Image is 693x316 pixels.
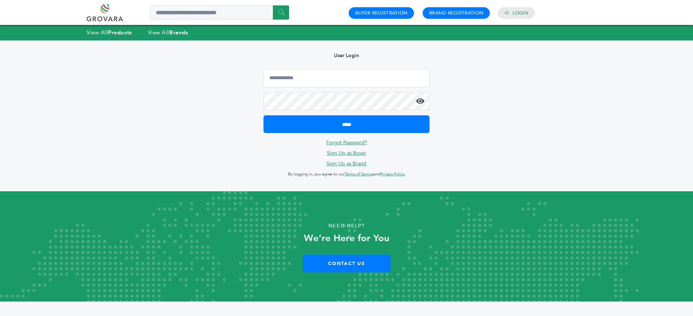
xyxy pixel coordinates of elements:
b: User Login [334,52,359,59]
a: Login [513,10,528,16]
a: Sign Up as Buyer [327,150,366,157]
a: Buyer Registration [355,10,407,16]
input: Search a product or brand... [150,5,289,20]
a: Privacy Policy [380,171,405,177]
a: Contact Us [303,255,391,272]
a: Sign Up as Brand [327,160,366,167]
a: Forgot Password? [326,139,367,146]
a: Brand Registration [429,10,483,16]
strong: We’re Here for You [304,232,389,245]
input: Password [263,92,430,110]
p: By logging in, you agree to our and [263,170,430,179]
p: Need Help? [35,221,658,231]
a: View AllProducts [87,29,132,36]
a: Terms of Service [345,171,374,177]
input: Email Address [263,69,430,87]
strong: Products [108,29,132,36]
a: View AllBrands [148,29,188,36]
strong: Brands [169,29,188,36]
